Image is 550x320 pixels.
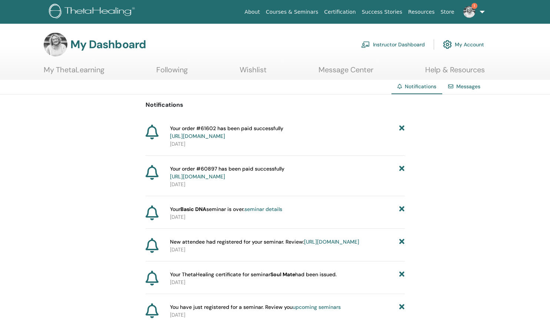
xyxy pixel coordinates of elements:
[44,65,104,80] a: My ThetaLearning
[170,125,283,140] span: Your order #61602 has been paid successfully
[170,165,284,181] span: Your order #60897 has been paid successfully
[44,33,67,56] img: default.jpg
[170,140,405,148] p: [DATE]
[405,83,436,90] span: Notifications
[70,38,146,51] h3: My Dashboard
[170,133,225,139] a: [URL][DOMAIN_NAME]
[293,304,341,310] a: upcoming seminars
[170,271,337,278] span: Your ThetaHealing certificate for seminar had been issued.
[263,5,321,19] a: Courses & Seminars
[405,5,438,19] a: Resources
[463,6,475,18] img: default.jpg
[425,65,485,80] a: Help & Resources
[156,65,188,80] a: Following
[244,206,282,212] a: seminar details
[146,100,405,109] p: Notifications
[49,4,137,20] img: logo.png
[170,311,405,319] p: [DATE]
[180,206,206,212] strong: Basic DNA
[170,278,405,286] p: [DATE]
[270,271,295,278] b: Soul Mate
[361,36,425,53] a: Instructor Dashboard
[438,5,457,19] a: Store
[304,238,359,245] a: [URL][DOMAIN_NAME]
[170,213,405,221] p: [DATE]
[319,65,373,80] a: Message Center
[443,38,452,51] img: cog.svg
[170,173,225,180] a: [URL][DOMAIN_NAME]
[240,65,267,80] a: Wishlist
[170,303,341,311] span: You have just registered for a seminar. Review you
[359,5,405,19] a: Success Stories
[456,83,480,90] a: Messages
[170,246,405,254] p: [DATE]
[241,5,263,19] a: About
[321,5,359,19] a: Certification
[170,181,405,188] p: [DATE]
[361,41,370,48] img: chalkboard-teacher.svg
[170,238,359,246] span: New attendee had registered for your seminar. Review:
[443,36,484,53] a: My Account
[471,3,477,9] span: 1
[170,205,282,213] span: Your seminar is over.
